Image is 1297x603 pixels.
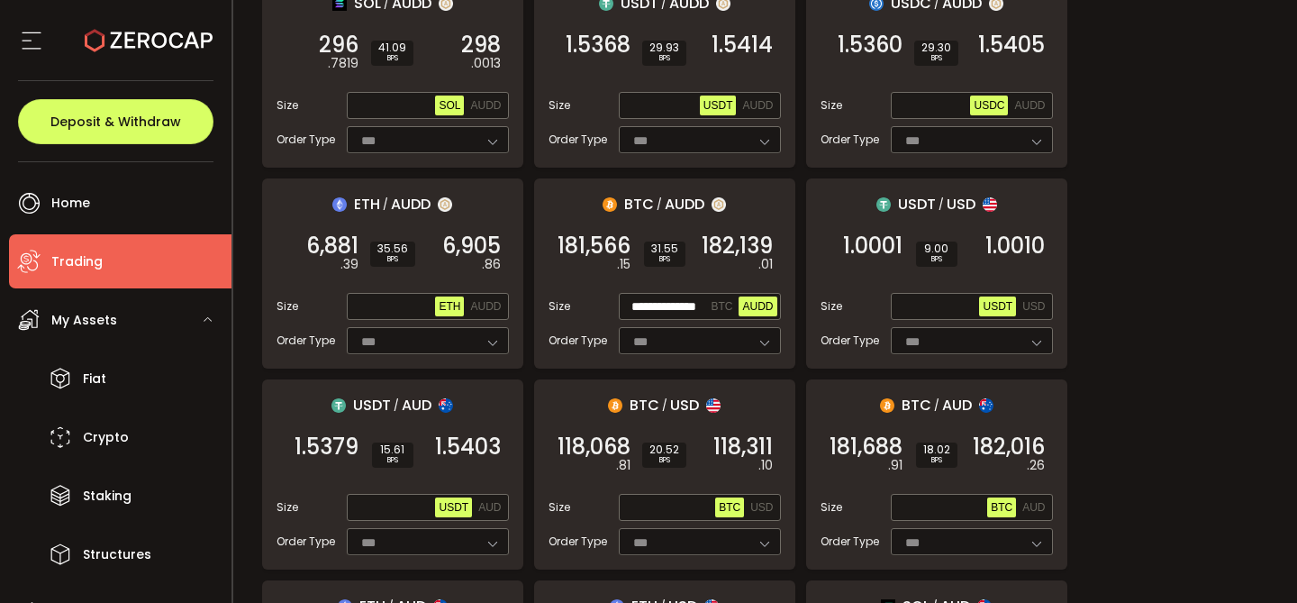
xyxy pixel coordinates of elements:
span: 1.5360 [838,36,902,54]
span: Order Type [821,132,879,148]
em: .81 [616,456,630,475]
span: AUDD [742,300,773,313]
span: Home [51,190,90,216]
span: AUDD [470,99,501,112]
span: Size [821,298,842,315]
span: ETH [439,300,460,313]
span: 9.00 [923,243,950,254]
span: USD [670,394,699,416]
span: Size [277,97,298,114]
span: 29.93 [649,42,679,53]
span: 35.56 [377,243,408,254]
em: .39 [340,255,358,274]
span: Order Type [277,333,335,349]
em: .26 [1027,456,1045,475]
button: USD [747,498,776,517]
em: .01 [758,255,773,274]
i: BPS [921,53,951,64]
iframe: Chat Widget [1207,516,1297,603]
i: BPS [378,53,406,64]
i: BPS [923,254,950,265]
span: USD [1022,300,1045,313]
button: USDT [700,96,737,115]
em: / [383,196,388,213]
span: AUDD [742,99,773,112]
span: Order Type [821,333,879,349]
span: Order Type [549,534,607,550]
i: BPS [649,455,679,466]
i: BPS [649,53,679,64]
span: 1.5405 [978,36,1045,54]
span: AUD [1022,501,1045,514]
img: usdt_portfolio.svg [331,398,346,413]
button: USDT [979,297,1016,316]
em: / [939,196,944,213]
button: AUDD [739,297,776,316]
span: 181,688 [830,438,902,456]
img: btc_portfolio.svg [603,197,617,212]
span: Order Type [277,534,335,550]
span: Crypto [83,425,129,451]
span: AUD [402,394,431,416]
span: 1.5379 [295,438,358,456]
span: ETH [354,193,380,215]
span: 6,881 [306,237,358,255]
span: AUDD [470,300,501,313]
span: Size [821,499,842,516]
span: Size [821,97,842,114]
em: .0013 [471,54,501,73]
em: / [662,397,667,414]
span: USD [750,501,773,514]
em: .15 [617,255,630,274]
span: USD [947,193,975,215]
img: usd_portfolio.svg [706,398,721,413]
span: Deposit & Withdraw [50,115,181,128]
span: AUDD [391,193,431,215]
img: aud_portfolio.svg [439,398,453,413]
i: BPS [923,455,950,466]
span: USDC [974,99,1004,112]
span: Structures [83,542,151,568]
img: usd_portfolio.svg [983,197,997,212]
span: Staking [83,483,132,509]
span: 118,311 [713,438,773,456]
span: 182,139 [702,237,773,255]
span: USDT [439,501,468,514]
button: AUDD [467,297,504,316]
span: Size [277,298,298,315]
span: BTC [630,394,659,416]
span: AUDD [1014,99,1045,112]
em: / [657,196,662,213]
span: Order Type [549,333,607,349]
button: SOL [435,96,464,115]
span: 1.5403 [435,438,501,456]
span: Size [549,298,570,315]
span: Trading [51,249,103,275]
span: 15.61 [379,444,406,455]
i: BPS [651,254,678,265]
span: 31.55 [651,243,678,254]
span: Order Type [821,534,879,550]
span: Order Type [277,132,335,148]
span: USDT [703,99,733,112]
img: zuPXiwguUFiBOIQyqLOiXsnnNitlx7q4LCwEbLHADjIpTka+Lip0HH8D0VTrd02z+wEAAAAASUVORK5CYII= [438,197,452,212]
img: zuPXiwguUFiBOIQyqLOiXsnnNitlx7q4LCwEbLHADjIpTka+Lip0HH8D0VTrd02z+wEAAAAASUVORK5CYII= [712,197,726,212]
span: SOL [439,99,460,112]
span: Size [549,97,570,114]
span: My Assets [51,307,117,333]
span: BTC [711,300,732,313]
button: AUD [1019,498,1048,517]
em: .91 [888,456,902,475]
button: AUD [475,498,504,517]
span: BTC [719,501,740,514]
i: BPS [379,455,406,466]
button: USDC [970,96,1008,115]
span: Size [549,499,570,516]
span: AUD [478,501,501,514]
span: 1.5368 [566,36,630,54]
span: 6,905 [442,237,501,255]
img: aud_portfolio.svg [979,398,993,413]
span: Size [277,499,298,516]
img: eth_portfolio.svg [332,197,347,212]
